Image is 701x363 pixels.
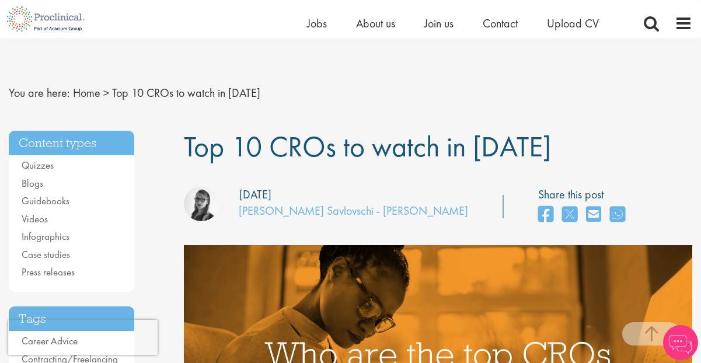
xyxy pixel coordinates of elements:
a: breadcrumb link [73,85,100,100]
span: Top 10 CROs to watch in [DATE] [112,85,260,100]
a: Jobs [307,16,327,31]
span: You are here: [9,85,70,100]
a: [PERSON_NAME] Savlovschi - [PERSON_NAME] [239,203,468,218]
a: share on twitter [562,203,577,228]
a: share on whats app [610,203,625,228]
a: About us [356,16,395,31]
a: Press releases [22,266,75,278]
label: Share this post [538,186,631,203]
span: > [103,85,109,100]
img: Theodora Savlovschi - Wicks [184,186,219,221]
a: Join us [424,16,454,31]
a: Case studies [22,248,70,261]
h3: Content types [9,131,134,156]
a: share on facebook [538,203,553,228]
iframe: reCAPTCHA [8,320,158,355]
div: [DATE] [239,186,271,203]
a: Infographics [22,230,69,243]
a: Upload CV [547,16,599,31]
img: Chatbot [663,325,698,360]
a: Contact [483,16,518,31]
a: Videos [22,212,48,225]
a: Guidebooks [22,194,69,207]
h3: Tags [9,306,134,331]
a: Blogs [22,177,43,190]
span: Top 10 CROs to watch in [DATE] [184,128,551,165]
a: Quizzes [22,159,54,172]
a: share on email [586,203,601,228]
